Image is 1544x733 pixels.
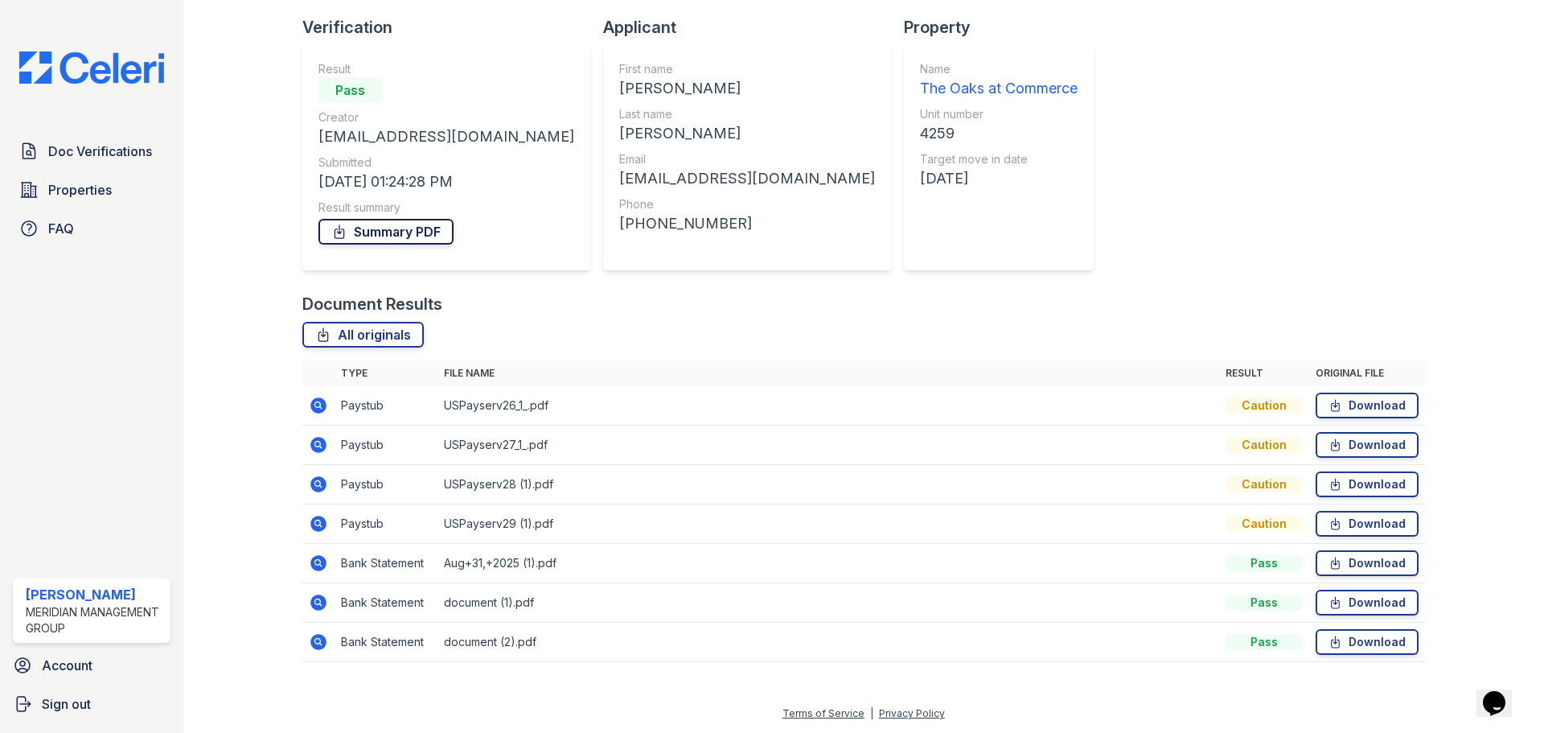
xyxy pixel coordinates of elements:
td: Aug+31,+2025 (1).pdf [437,544,1219,583]
td: Bank Statement [335,544,437,583]
div: [EMAIL_ADDRESS][DOMAIN_NAME] [619,167,875,190]
div: Pass [318,77,383,103]
div: Verification [302,16,603,39]
th: Type [335,360,437,386]
a: Download [1316,550,1419,576]
div: Applicant [603,16,904,39]
div: Name [920,61,1078,77]
td: Paystub [335,386,437,426]
a: Terms of Service [782,707,864,719]
a: Account [6,649,177,682]
td: Paystub [335,465,437,504]
div: [EMAIL_ADDRESS][DOMAIN_NAME] [318,126,574,148]
div: Creator [318,109,574,126]
div: Property [904,16,1107,39]
a: Privacy Policy [879,707,945,719]
div: First name [619,61,875,77]
a: All originals [302,322,424,348]
span: FAQ [48,219,74,238]
th: Original file [1309,360,1425,386]
div: Pass [1226,634,1303,650]
div: Caution [1226,437,1303,453]
td: Paystub [335,504,437,544]
div: Email [619,151,875,167]
a: Doc Verifications [13,135,170,167]
a: Name The Oaks at Commerce [920,61,1078,100]
a: Download [1316,393,1419,418]
div: Target move in date [920,151,1078,167]
td: document (1).pdf [437,583,1219,623]
div: Submitted [318,154,574,171]
td: Paystub [335,426,437,465]
div: Caution [1226,397,1303,414]
div: [PERSON_NAME] [26,585,164,604]
a: Sign out [6,688,177,720]
td: Bank Statement [335,623,437,662]
span: Doc Verifications [48,142,152,161]
div: Phone [619,196,875,212]
th: Result [1219,360,1309,386]
span: Account [42,656,92,675]
a: Download [1316,472,1419,497]
a: FAQ [13,212,170,245]
div: Meridian Management Group [26,604,164,636]
span: Properties [48,180,112,200]
iframe: chat widget [1476,669,1528,717]
a: Summary PDF [318,219,454,245]
a: Download [1316,511,1419,537]
div: [PHONE_NUMBER] [619,212,875,235]
td: Bank Statement [335,583,437,623]
span: Sign out [42,694,91,714]
a: Download [1316,590,1419,616]
div: Caution [1226,476,1303,492]
a: Properties [13,174,170,206]
td: USPayserv28 (1).pdf [437,465,1219,504]
a: Download [1316,629,1419,655]
div: 4259 [920,122,1078,145]
div: | [870,707,873,719]
img: CE_Logo_Blue-a8612792a0a2168367f1c8372b55b34899dd931a85d93a1a3d3e32e68fde9ad4.png [6,51,177,84]
div: [PERSON_NAME] [619,122,875,145]
div: Pass [1226,555,1303,571]
th: File name [437,360,1219,386]
td: USPayserv27_1_.pdf [437,426,1219,465]
div: [DATE] 01:24:28 PM [318,171,574,193]
div: Unit number [920,106,1078,122]
div: The Oaks at Commerce [920,77,1078,100]
div: Result summary [318,200,574,216]
td: USPayserv26_1_.pdf [437,386,1219,426]
td: document (2).pdf [437,623,1219,662]
div: Caution [1226,516,1303,532]
td: USPayserv29 (1).pdf [437,504,1219,544]
div: Document Results [302,293,442,315]
div: Last name [619,106,875,122]
div: Pass [1226,595,1303,611]
div: Result [318,61,574,77]
div: [DATE] [920,167,1078,190]
div: [PERSON_NAME] [619,77,875,100]
a: Download [1316,432,1419,458]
